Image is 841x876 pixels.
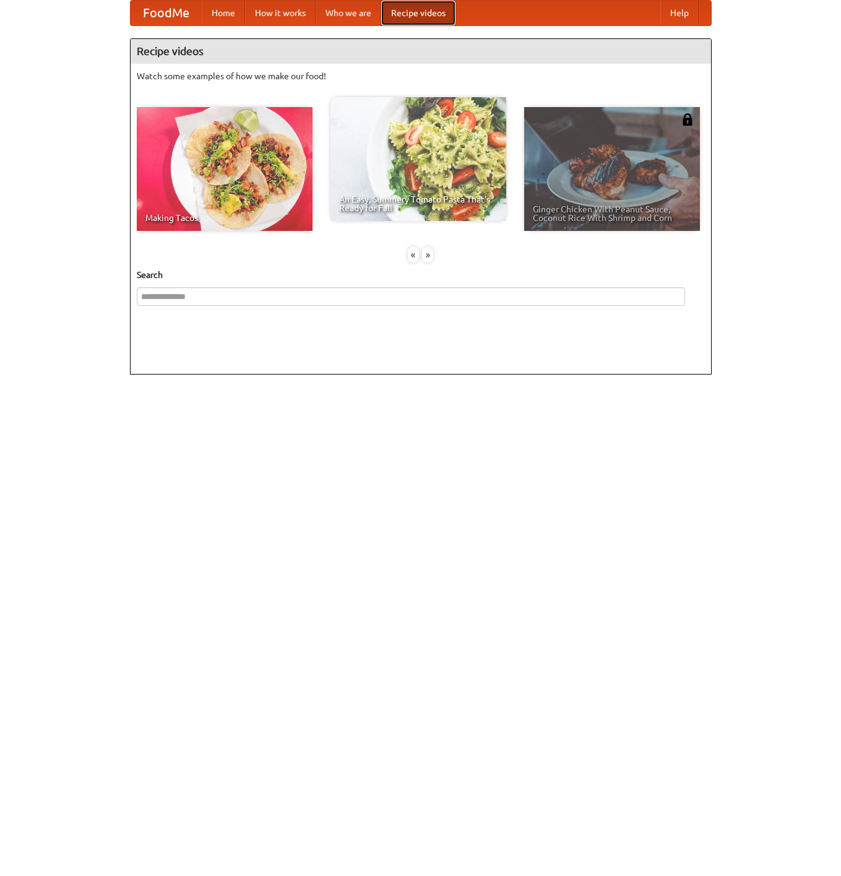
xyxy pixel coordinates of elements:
span: An Easy, Summery Tomato Pasta That's Ready for Fall [339,195,498,212]
p: Watch some examples of how we make our food! [137,70,705,82]
a: Making Tacos [137,107,313,231]
div: » [422,247,433,262]
h5: Search [137,269,705,281]
a: Home [202,1,245,25]
div: « [408,247,419,262]
a: An Easy, Summery Tomato Pasta That's Ready for Fall [330,97,506,221]
a: Who we are [316,1,381,25]
a: Recipe videos [381,1,455,25]
a: Help [660,1,699,25]
img: 483408.png [681,113,694,126]
a: FoodMe [131,1,202,25]
a: How it works [245,1,316,25]
h4: Recipe videos [131,39,711,64]
span: Making Tacos [145,214,304,222]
